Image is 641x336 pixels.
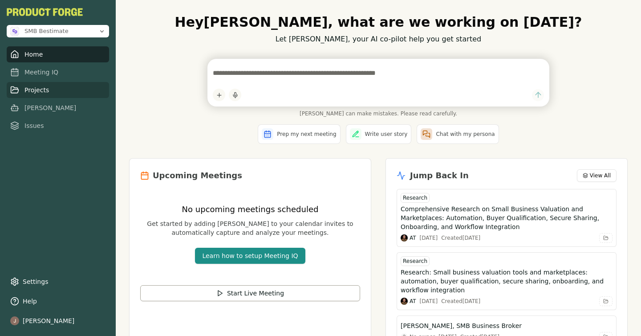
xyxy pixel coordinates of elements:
[140,219,360,237] p: Get started by adding [PERSON_NAME] to your calendar invites to automatically capture and analyze...
[7,8,83,16] img: Product Forge
[213,89,225,101] button: Add content to chat
[7,274,109,290] a: Settings
[420,298,438,305] div: [DATE]
[401,205,613,231] h3: Comprehensive Research on Small Business Valuation and Marketplaces: Automation, Buyer Qualificat...
[140,285,360,301] button: Start Live Meeting
[153,169,242,182] h2: Upcoming Meetings
[7,25,109,37] button: Open organization switcher
[410,169,469,182] h2: Jump Back In
[207,110,549,117] span: [PERSON_NAME] can make mistakes. Please read carefully.
[7,64,109,80] a: Meeting IQ
[229,89,241,101] button: Start dictation
[590,172,611,179] span: View All
[7,118,109,134] a: Issues
[401,256,430,266] div: Research
[258,124,340,144] button: Prep my next meeting
[401,268,613,295] h3: Research: Small business valuation tools and marketplaces: automation, buyer qualification, secur...
[10,316,19,325] img: profile
[7,293,109,309] button: Help
[441,298,480,305] div: Created [DATE]
[24,27,69,35] span: SMB Bestimate
[417,124,499,144] button: Chat with my persona
[441,234,480,242] div: Created [DATE]
[140,203,360,216] h3: No upcoming meetings scheduled
[129,14,628,30] h1: Hey [PERSON_NAME] , what are we working on [DATE]?
[10,27,19,36] img: SMB Bestimate
[195,248,305,264] button: Learn how to setup Meeting IQ
[401,193,430,203] div: Research
[401,234,408,242] img: Adam Tucker
[365,131,408,138] span: Write user story
[7,46,109,62] a: Home
[401,298,408,305] img: Adam Tucker
[227,289,284,298] span: Start Live Meeting
[401,321,522,330] h3: [PERSON_NAME], SMB Business Broker
[129,34,628,45] p: Let [PERSON_NAME], your AI co-pilot help you get started
[436,131,495,138] span: Chat with my persona
[577,169,617,182] button: View All
[410,298,416,305] span: AT
[277,131,336,138] span: Prep my next meeting
[7,8,83,16] button: PF-Logo
[7,313,109,329] button: [PERSON_NAME]
[346,124,412,144] button: Write user story
[410,234,416,242] span: AT
[532,89,544,101] button: Send message
[7,100,109,116] a: [PERSON_NAME]
[7,82,109,98] a: Projects
[420,234,438,242] div: [DATE]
